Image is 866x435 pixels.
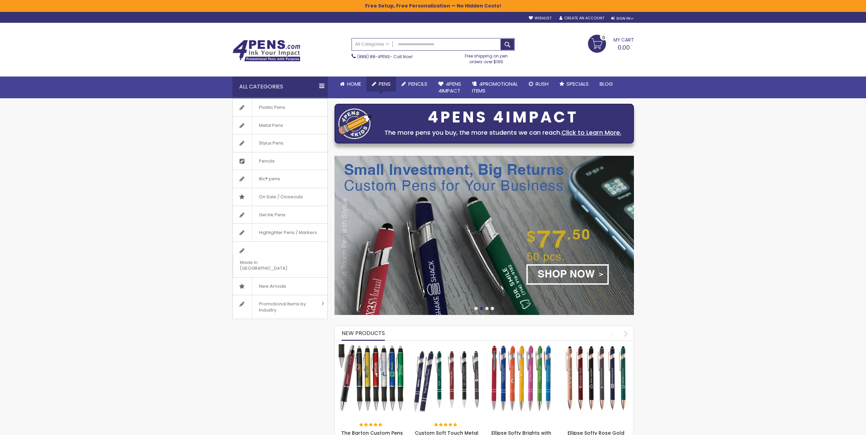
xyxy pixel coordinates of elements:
[620,328,632,339] div: next
[233,206,327,224] a: Gel Ink Pens
[467,77,523,99] a: 4PROMOTIONALITEMS
[233,242,327,277] a: Made in [GEOGRAPHIC_DATA]
[458,51,515,64] div: Free shipping on pen orders over $199
[413,344,481,412] img: Custom Soft Touch Metal Pen - Stylus Top
[252,278,293,295] span: New Arrivals
[252,224,324,241] span: Highlighter Pens / Markers
[488,344,556,412] img: Ellipse Softy Brights with Stylus Pen - Laser
[472,80,518,94] span: 4PROMOTIONAL ITEMS
[233,170,327,188] a: Bic® pens
[233,99,327,116] a: Plastic Pens
[523,77,554,91] a: Rush
[357,54,390,60] a: (888) 88-4PENS
[233,224,327,241] a: Highlighter Pens / Markers
[357,54,413,60] span: - Call Now!
[488,344,556,350] a: Ellipse Softy Brights with Stylus Pen - Laser
[338,108,372,139] img: four_pen_logo.png
[376,110,630,124] div: 4PENS 4IMPACT
[338,344,406,350] a: The Barton Custom Pens Special Offer
[252,188,310,206] span: On Sale / Closeouts
[379,80,391,87] span: Pens
[602,34,605,41] span: 0
[413,344,481,350] a: Custom Soft Touch Metal Pen - Stylus Top
[562,344,630,350] a: Ellipse Softy Rose Gold Classic with Stylus Pen - Silver Laser
[233,254,310,277] span: Made in [GEOGRAPHIC_DATA]
[561,128,621,137] a: Click to Learn More.
[233,188,327,206] a: On Sale / Closeouts
[233,134,327,152] a: Stylus Pens
[233,152,327,170] a: Pencils
[232,77,328,97] div: All Categories
[252,99,292,116] span: Plastic Pens
[233,117,327,134] a: Metal Pens
[352,38,393,50] a: All Categories
[252,117,290,134] span: Metal Pens
[334,156,634,315] img: /custom-soft-touch-pen-metal-barrel.html
[252,206,292,224] span: Gel Ink Pens
[408,80,427,87] span: Pencils
[252,152,281,170] span: Pencils
[607,328,619,339] div: prev
[618,43,630,52] span: 0.00
[233,295,327,319] a: Promotional Items by Industry
[588,35,634,52] a: 0.00 0
[567,80,589,87] span: Specials
[342,329,385,337] span: New Products
[594,77,618,91] a: Blog
[554,77,594,91] a: Specials
[233,278,327,295] a: New Arrivals
[338,344,406,412] img: The Barton Custom Pens Special Offer
[536,80,549,87] span: Rush
[396,77,433,91] a: Pencils
[366,77,396,91] a: Pens
[433,77,467,99] a: 4Pens4impact
[252,134,290,152] span: Stylus Pens
[562,344,630,412] img: Ellipse Softy Rose Gold Classic with Stylus Pen - Silver Laser
[559,16,604,21] a: Create an Account
[334,77,366,91] a: Home
[611,16,634,21] div: Sign In
[359,423,383,428] div: 100%
[600,80,613,87] span: Blog
[438,80,461,94] span: 4Pens 4impact
[347,80,361,87] span: Home
[232,40,300,62] img: 4Pens Custom Pens and Promotional Products
[355,41,389,47] span: All Categories
[252,295,319,319] span: Promotional Items by Industry
[252,170,287,188] span: Bic® pens
[529,16,552,21] a: Wishlist
[434,423,458,428] div: 100%
[376,128,630,137] div: The more pens you buy, the more students we can reach.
